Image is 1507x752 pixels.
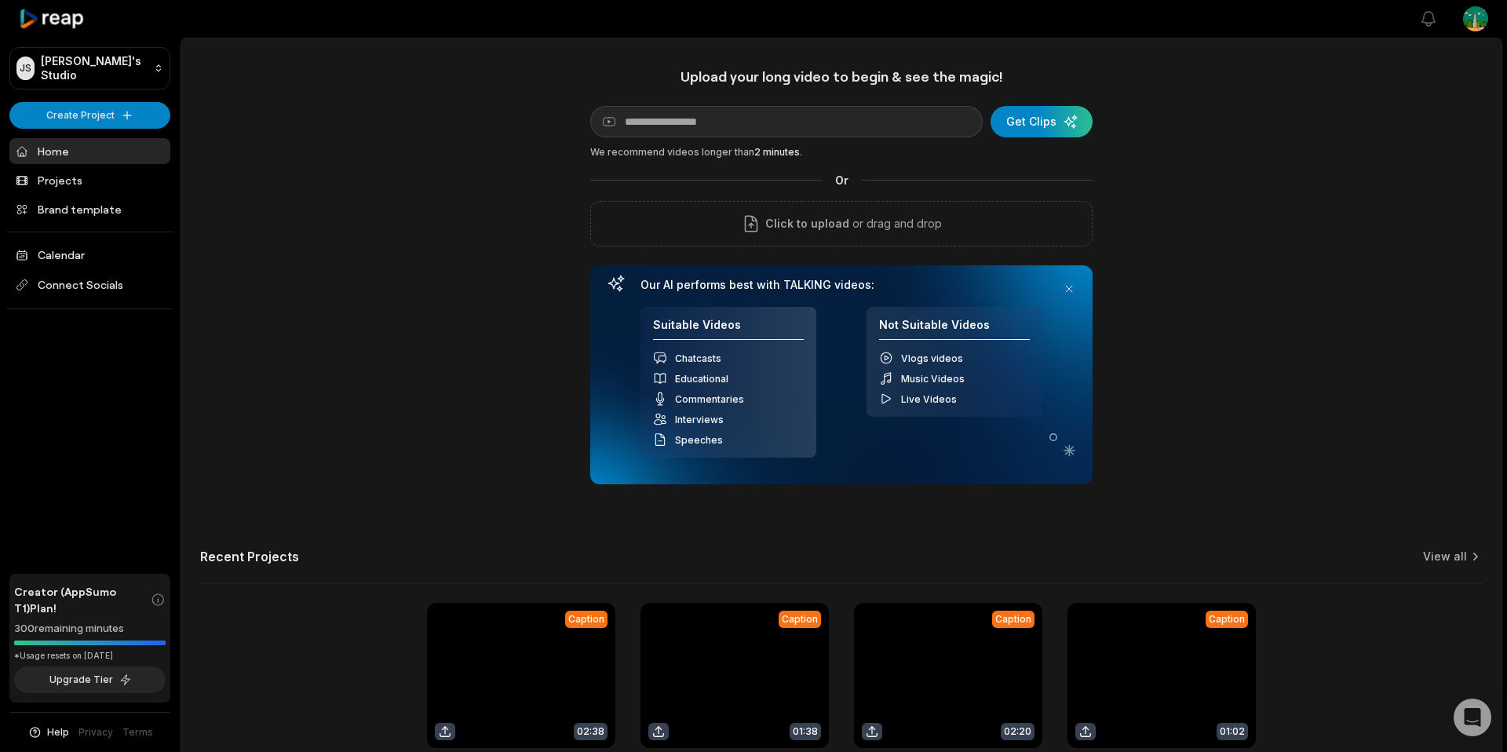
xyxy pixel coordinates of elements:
a: Terms [122,725,153,739]
h4: Not Suitable Videos [879,318,1030,341]
h1: Upload your long video to begin & see the magic! [590,68,1093,86]
p: or drag and drop [849,214,942,233]
a: Privacy [78,725,113,739]
p: [PERSON_NAME]'s Studio [41,54,148,82]
a: Calendar [9,242,170,268]
span: Interviews [675,414,724,425]
div: We recommend videos longer than . [590,145,1093,159]
div: JS [16,57,35,80]
span: Speeches [675,434,723,446]
button: Upgrade Tier [14,666,166,693]
span: 2 minutes [754,146,800,158]
span: Connect Socials [9,271,170,299]
span: Creator (AppSumo T1) Plan! [14,583,151,616]
h4: Suitable Videos [653,318,804,341]
a: Projects [9,167,170,193]
button: Create Project [9,102,170,129]
h3: Our AI performs best with TALKING videos: [640,278,1042,292]
span: Music Videos [901,373,965,385]
span: Commentaries [675,393,744,405]
button: Help [27,725,69,739]
div: 300 remaining minutes [14,621,166,637]
a: Home [9,138,170,164]
div: *Usage resets on [DATE] [14,650,166,662]
a: View all [1423,549,1467,564]
h2: Recent Projects [200,549,299,564]
button: Get Clips [991,106,1093,137]
span: Vlogs videos [901,352,963,364]
span: Or [823,172,861,188]
div: Open Intercom Messenger [1454,699,1491,736]
span: Help [47,725,69,739]
span: Click to upload [765,214,849,233]
a: Brand template [9,196,170,222]
span: Educational [675,373,728,385]
span: Live Videos [901,393,957,405]
span: Chatcasts [675,352,721,364]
